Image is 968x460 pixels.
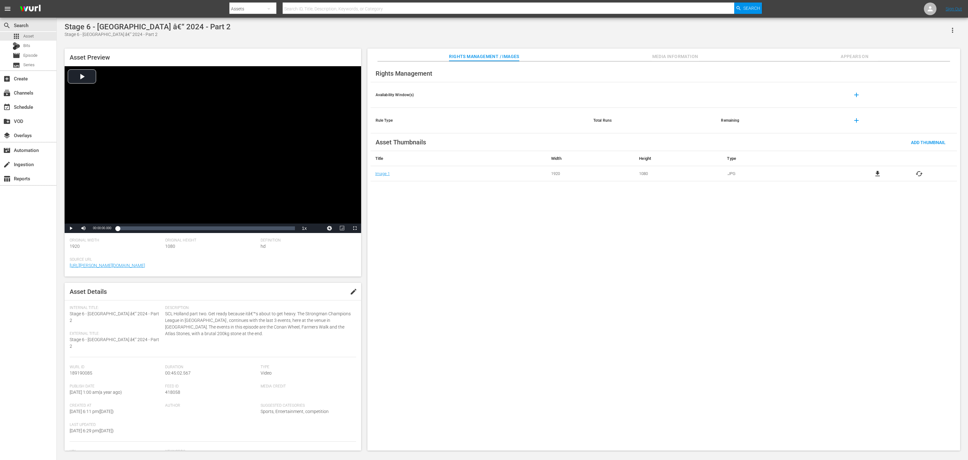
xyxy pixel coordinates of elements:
[261,384,353,389] span: Media Credit
[70,238,162,243] span: Original Width
[77,224,90,233] button: Mute
[634,166,722,181] td: 1080
[70,409,114,414] span: [DATE] 6:11 pm ( [DATE] )
[165,449,353,454] span: Keywords
[70,244,80,249] span: 1920
[652,53,699,61] span: Media Information
[3,89,11,97] span: Channels
[3,118,11,125] span: VOD
[70,403,162,408] span: Created At
[165,370,191,376] span: 00:45:02.567
[70,370,92,376] span: 189190085
[65,22,231,31] div: Stage 6 - [GEOGRAPHIC_DATA] â€“ 2024 - Part 2
[70,422,162,428] span: Last Updated
[13,32,20,40] span: Asset
[546,166,634,181] td: 1920
[165,384,257,389] span: Feed ID
[65,31,231,38] div: Stage 6 - [GEOGRAPHIC_DATA] â€“ 2024 - Part 2
[70,54,110,61] span: Asset Preview
[165,390,180,395] span: 418058
[3,103,11,111] span: Schedule
[849,87,864,102] button: add
[376,70,432,77] span: Rights Management
[261,409,329,414] span: Sports, Entertainment, competition
[906,137,951,148] button: Add Thumbnail
[70,257,353,262] span: Source Url
[375,171,390,176] a: Image 1
[70,306,162,311] span: Internal Title:
[546,151,634,166] th: Width
[261,365,353,370] span: Type
[853,117,860,124] span: add
[3,161,11,168] span: Ingestion
[376,138,426,146] span: Asset Thumbnails
[261,238,353,243] span: Definition
[23,33,34,39] span: Asset
[449,53,519,61] span: Rights Management / Images
[165,311,353,337] span: SCL Holland part two. Get ready because itâ€™s about to get heavy. The Strongman Champions League...
[3,132,11,139] span: Overlays
[70,390,122,395] span: [DATE] 1:00 am ( a year ago )
[70,449,162,454] span: Url
[734,3,762,14] button: Search
[23,52,37,59] span: Episode
[3,147,11,154] span: Automation
[350,288,357,295] span: edit
[336,224,349,233] button: Picture-in-Picture
[70,384,162,389] span: Publish Date
[3,175,11,183] span: Reports
[323,224,336,233] button: Jump To Time
[13,61,20,69] span: Series
[15,2,45,16] img: ans4CAIJ8jUAAAAAAAAAAAAAAAAAAAAAAAAgQb4GAAAAAAAAAAAAAAAAAAAAAAAAJMjXAAAAAAAAAAAAAAAAAAAAAAAAgAT5G...
[588,108,716,133] th: Total Runs
[4,5,11,13] span: menu
[722,166,839,181] td: .JPG
[906,140,951,145] span: Add Thumbnail
[93,226,111,230] span: 00:00:00.000
[165,306,353,311] span: Description:
[853,91,860,99] span: add
[70,428,114,433] span: [DATE] 6:29 pm ( [DATE] )
[23,62,35,68] span: Series
[165,403,257,408] span: Author
[165,365,257,370] span: Duration
[716,108,844,133] th: Remaining
[722,151,839,166] th: Type
[346,284,361,299] button: edit
[3,22,11,29] span: Search
[65,66,361,233] div: Video Player
[371,108,588,133] th: Rule Type
[3,75,11,83] span: Create
[371,82,588,108] th: Availability Window(s)
[298,224,311,233] button: Playback Rate
[13,42,20,50] div: Bits
[65,224,77,233] button: Play
[70,311,159,323] span: Stage 6 - [GEOGRAPHIC_DATA] â€“ 2024 - Part 2
[831,53,878,61] span: Appears On
[261,244,266,249] span: hd
[874,170,881,178] a: file_download
[915,170,923,178] button: cached
[70,288,107,295] span: Asset Details
[261,403,353,408] span: Suggested Categories
[849,113,864,128] button: add
[634,151,722,166] th: Height
[349,224,361,233] button: Fullscreen
[70,263,145,268] a: [URL][PERSON_NAME][DOMAIN_NAME]
[70,331,162,336] span: External Title:
[23,43,30,49] span: Bits
[371,151,546,166] th: Title
[118,226,295,230] div: Progress Bar
[261,370,272,376] span: Video
[165,238,257,243] span: Original Height
[13,52,20,59] span: Episode
[946,6,962,11] a: Sign Out
[70,365,162,370] span: Wurl Id
[165,244,175,249] span: 1080
[70,337,159,349] span: Stage 6 - [GEOGRAPHIC_DATA] â€“ 2024 - Part 2
[743,3,760,14] span: Search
